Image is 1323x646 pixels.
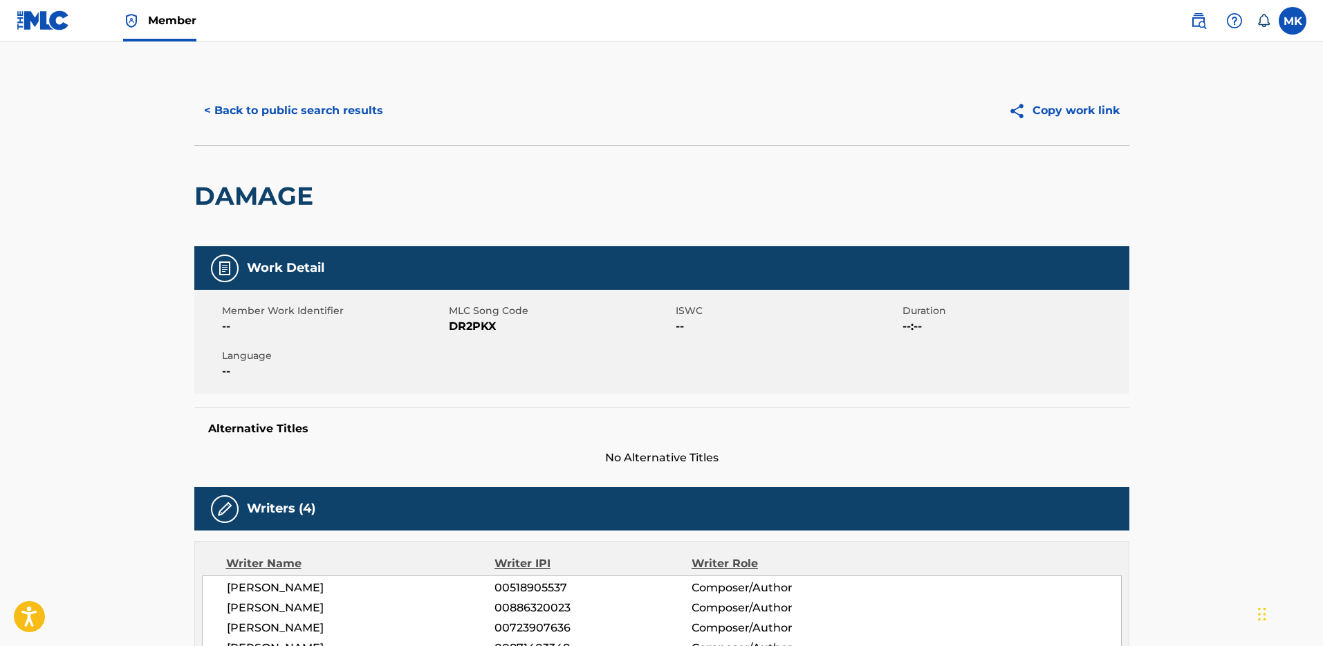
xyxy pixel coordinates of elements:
h5: Writers (4) [247,501,315,517]
span: Composer/Author [692,580,871,596]
h5: Work Detail [247,260,324,276]
img: Work Detail [216,260,233,277]
span: ISWC [676,304,899,318]
span: [PERSON_NAME] [227,580,495,596]
span: No Alternative Titles [194,450,1129,466]
span: 00886320023 [494,600,691,616]
div: Writer IPI [494,555,692,572]
span: Language [222,349,445,363]
div: User Menu [1279,7,1306,35]
h5: Alternative Titles [208,422,1116,436]
span: -- [222,318,445,335]
span: [PERSON_NAME] [227,620,495,636]
div: Writer Name [226,555,495,572]
span: --:-- [903,318,1126,335]
span: Member [148,12,196,28]
div: Writer Role [692,555,871,572]
img: search [1190,12,1207,29]
span: Composer/Author [692,600,871,616]
span: Duration [903,304,1126,318]
span: DR2PKX [449,318,672,335]
span: 00518905537 [494,580,691,596]
img: Writers [216,501,233,517]
img: MLC Logo [17,10,70,30]
span: MLC Song Code [449,304,672,318]
span: 00723907636 [494,620,691,636]
button: Copy work link [999,93,1129,128]
img: help [1226,12,1243,29]
img: Top Rightsholder [123,12,140,29]
span: -- [222,363,445,380]
span: Member Work Identifier [222,304,445,318]
span: -- [676,318,899,335]
span: [PERSON_NAME] [227,600,495,616]
iframe: Resource Center [1284,427,1323,539]
img: Copy work link [1008,102,1033,120]
h2: DAMAGE [194,181,320,212]
span: Composer/Author [692,620,871,636]
button: < Back to public search results [194,93,393,128]
iframe: Chat Widget [1254,580,1323,646]
a: Public Search [1185,7,1212,35]
div: Notifications [1257,14,1270,28]
div: Help [1221,7,1248,35]
div: Drag [1258,593,1266,635]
